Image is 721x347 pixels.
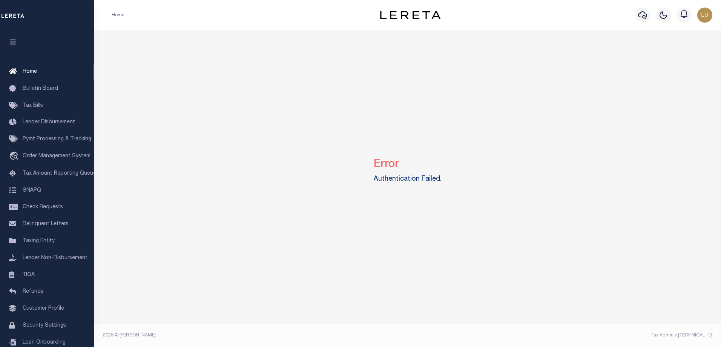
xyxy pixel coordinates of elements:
[23,221,69,227] span: Delinquent Letters
[380,11,440,19] img: logo-dark.svg
[23,154,91,159] span: Order Management System
[23,255,87,261] span: Lender Non-Disbursement
[23,86,58,91] span: Bulletin Board
[23,171,96,176] span: Tax Amount Reporting Queue
[697,8,712,23] img: svg+xml;base64,PHN2ZyB4bWxucz0iaHR0cDovL3d3dy53My5vcmcvMjAwMC9zdmciIHBvaW50ZXItZXZlbnRzPSJub25lIi...
[413,332,713,339] div: Tax Admin v.[TECHNICAL_ID]
[23,238,55,244] span: Taxing Entity
[23,204,63,210] span: Check Requests
[23,306,64,311] span: Customer Profile
[23,323,66,328] span: Security Settings
[374,174,442,184] label: Authentication Failed.
[23,340,66,345] span: Loan Onboarding
[112,12,124,18] li: Home
[23,69,37,74] span: Home
[23,272,35,277] span: TIQA
[374,152,442,171] h2: Error
[23,187,41,193] span: SNAPQ
[97,332,408,339] div: 2025 © [PERSON_NAME].
[23,289,43,294] span: Refunds
[9,152,21,161] i: travel_explore
[23,137,91,142] span: Pymt Processing & Tracking
[23,103,43,108] span: Tax Bills
[23,120,75,125] span: Lender Disbursement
